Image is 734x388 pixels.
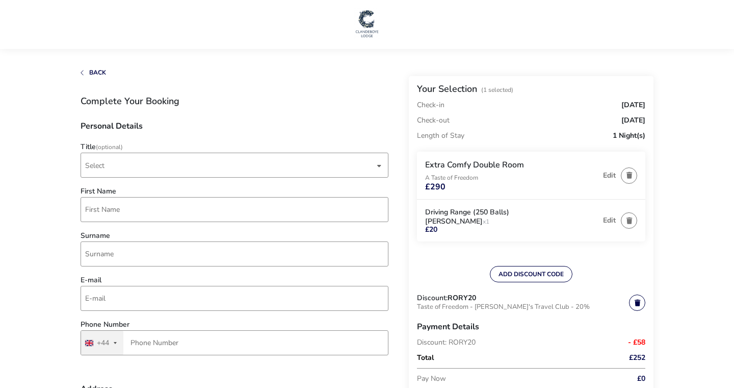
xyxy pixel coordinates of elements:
[81,122,388,138] h3: Personal Details
[417,350,599,366] p: Total
[89,68,106,77] span: Back
[637,375,645,382] span: £0
[97,339,109,347] div: +44
[417,102,444,109] p: Check-in
[425,183,445,191] span: £290
[81,241,388,266] input: surname
[81,188,116,195] label: First Name
[417,314,645,339] h3: Payment Details
[81,197,388,222] input: firstName
[354,8,380,39] img: Main Website
[81,321,129,328] label: Phone Number
[417,339,599,346] p: Discount: RORY20
[490,266,572,282] button: ADD DISCOUNT CODE
[81,161,388,171] p-dropdown: Title
[629,354,645,361] span: £252
[81,331,123,355] button: Selected country
[621,102,645,109] span: [DATE]
[81,232,110,239] label: Surname
[448,295,476,302] h3: RORY20
[425,160,598,171] h3: Extra Comfy Double Room
[425,208,568,226] h4: Driving Range (250 Balls) [PERSON_NAME]
[417,83,477,95] h2: Your Selection
[628,339,645,346] span: - £58
[417,302,629,314] p: Taste of Freedom - [PERSON_NAME]'s Travel Club - 20%
[417,128,464,143] p: Length of Stay
[96,143,123,151] span: (Optional)
[481,86,513,94] span: (1 Selected)
[613,132,645,139] span: 1 Night(s)
[81,286,388,311] input: email
[417,295,448,302] span: Discount:
[603,172,616,179] button: Edit
[81,69,106,76] button: Back
[81,143,123,151] label: Title
[417,113,450,128] p: Check-out
[81,277,101,284] label: E-mail
[81,330,388,355] input: Phone Number
[621,117,645,124] span: [DATE]
[425,175,598,181] p: A Taste of Freedom
[85,161,104,171] span: Select
[81,96,388,106] h1: Complete Your Booking
[483,217,489,226] span: x1
[417,371,599,386] p: Pay Now
[603,216,616,224] button: Edit
[85,153,375,177] span: Select
[425,226,598,233] span: £20
[377,156,382,176] div: dropdown trigger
